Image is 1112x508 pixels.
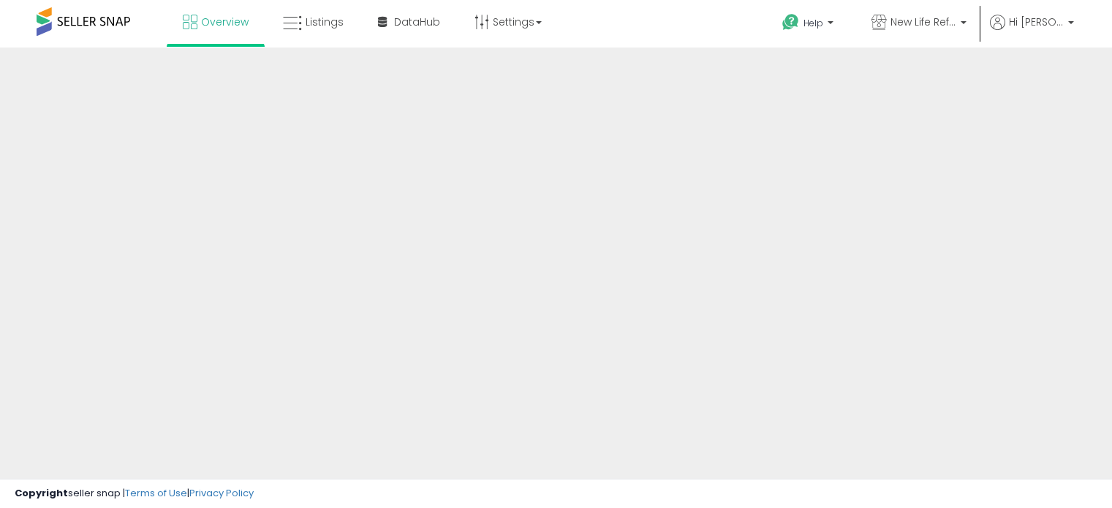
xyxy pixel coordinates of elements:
a: Hi [PERSON_NAME] [990,15,1074,48]
span: Hi [PERSON_NAME] [1009,15,1064,29]
div: seller snap | | [15,487,254,501]
a: Terms of Use [125,486,187,500]
span: Help [803,17,823,29]
span: Overview [201,15,249,29]
span: DataHub [394,15,440,29]
span: Listings [306,15,344,29]
strong: Copyright [15,486,68,500]
i: Get Help [782,13,800,31]
a: Privacy Policy [189,486,254,500]
a: Help [771,2,848,48]
span: New Life Refurbs [890,15,956,29]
